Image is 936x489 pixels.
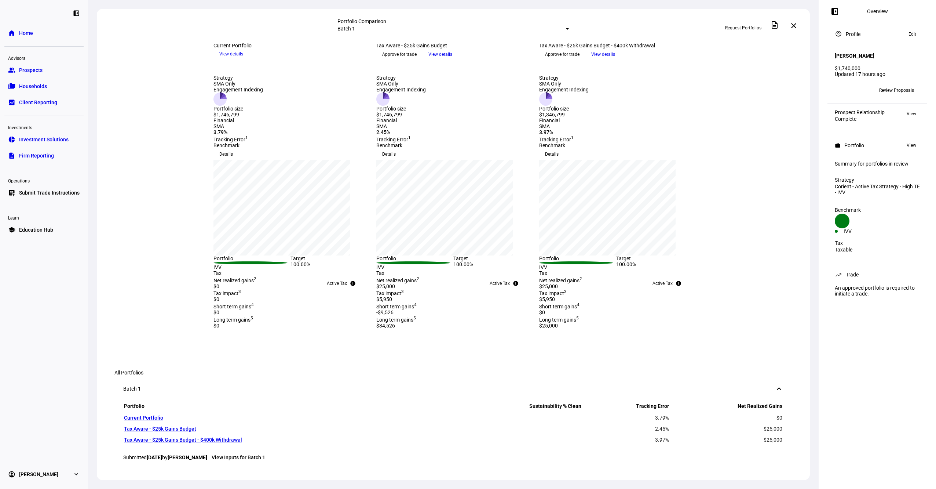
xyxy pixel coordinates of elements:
[616,261,693,270] div: 100.00%
[844,142,864,148] div: Portfolio
[19,29,33,37] span: Home
[539,309,693,315] div: $0
[539,106,589,112] div: Portfolio size
[376,290,404,296] span: Tax impact
[4,212,84,222] div: Learn
[213,106,263,112] div: Portfolio size
[907,141,916,150] span: View
[251,315,253,320] sup: 5
[376,75,426,81] div: Strategy
[219,48,243,59] span: View details
[168,454,207,460] strong: [PERSON_NAME]
[616,256,693,261] div: Target
[8,83,15,90] eth-mat-symbol: folder_copy
[376,264,453,270] div: IVV
[213,296,368,302] div: $0
[213,123,368,129] div: SMA
[213,309,368,315] div: $0
[830,282,924,300] div: An approved portfolio is required to initiate a trade.
[213,81,263,87] div: SMA Only
[376,43,530,48] div: Tax Aware - $25k Gains Budget
[376,256,453,261] div: Portfolio
[376,129,530,135] div: 2.45%
[19,136,69,143] span: Investment Solutions
[376,112,426,117] div: $1,746,799
[539,117,693,123] div: Financial
[844,228,877,234] div: IVV
[423,51,458,57] a: View details
[539,323,693,329] div: $25,000
[213,290,241,296] span: Tax impact
[19,226,53,233] span: Education Hub
[114,370,792,376] div: All Portfolios
[376,270,530,276] div: Tax
[539,81,589,87] div: SMA Only
[453,261,530,270] div: 100.00%
[376,160,513,256] div: chart, 1 series
[453,424,582,434] td: —
[539,264,616,270] div: IVV
[582,413,669,423] td: 3.79%
[789,21,798,30] mat-icon: close
[591,49,615,60] span: View details
[835,71,920,77] div: Updated 17 hours ago
[245,135,248,140] sup: 1
[846,272,859,278] div: Trade
[539,75,589,81] div: Strategy
[908,30,916,39] span: Edit
[4,132,84,147] a: pie_chartInvestment Solutions
[213,112,263,117] div: $1,746,799
[835,161,920,167] div: Summary for portfolios in review
[8,471,15,478] eth-mat-symbol: account_circle
[4,79,84,94] a: folder_copyHouseholds
[123,386,141,392] div: Batch 1
[905,30,920,39] button: Edit
[582,435,669,445] td: 3.97%
[8,152,15,159] eth-mat-symbol: description
[213,137,248,142] span: Tracking Error
[123,454,783,460] div: Submitted
[376,278,419,283] span: Net realized gains
[19,99,57,106] span: Client Reporting
[453,413,582,423] td: —
[835,109,885,115] div: Prospect Relationship
[124,426,196,432] a: Tax Aware - $25k Gains Budget
[414,302,417,307] sup: 4
[124,415,163,421] a: Current Portfolio
[539,278,582,283] span: Net realized gains
[4,175,84,185] div: Operations
[376,142,530,148] div: Benchmark
[124,403,452,412] th: Portfolio
[213,283,368,289] div: $0
[4,52,84,63] div: Advisors
[539,148,564,160] button: Details
[453,403,582,412] th: Sustainability % Clean
[213,278,256,283] span: Net realized gains
[408,135,411,140] sup: 1
[417,276,419,281] sup: 2
[539,296,693,302] div: $5,950
[846,31,860,37] div: Profile
[835,270,920,279] eth-panel-overview-card-header: Trade
[539,142,693,148] div: Benchmark
[453,256,530,261] div: Target
[19,152,54,159] span: Firm Reporting
[376,48,423,60] button: Approve for trade
[835,271,842,278] mat-icon: trending_up
[539,123,693,129] div: SMA
[8,136,15,143] eth-mat-symbol: pie_chart
[376,304,417,309] span: Short term gains
[576,315,579,320] sup: 5
[539,112,589,117] div: $1,346,799
[376,106,426,112] div: Portfolio size
[835,247,920,253] div: Taxable
[213,129,368,135] div: 3.79%
[867,8,888,14] div: Overview
[539,48,585,60] button: Approve for trade
[213,160,350,256] div: chart, 1 series
[907,109,916,118] span: View
[376,317,416,323] span: Long term gains
[4,148,84,163] a: descriptionFirm Reporting
[835,30,920,39] eth-panel-overview-card-header: Profile
[582,403,669,412] th: Tracking Error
